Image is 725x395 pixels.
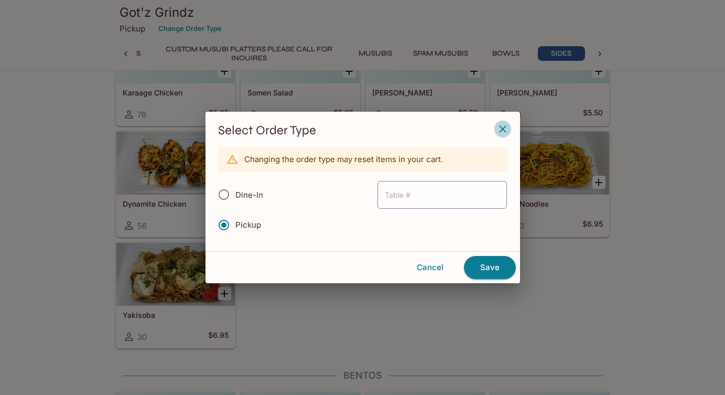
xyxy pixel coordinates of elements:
[244,154,443,164] p: Changing the order type may reset items in your cart.
[377,181,507,209] input: Table #
[464,256,516,279] button: Save
[235,220,261,230] span: Pickup
[218,122,507,138] h3: Select Order Type
[235,190,263,200] span: Dine-In
[401,257,460,279] button: Cancel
